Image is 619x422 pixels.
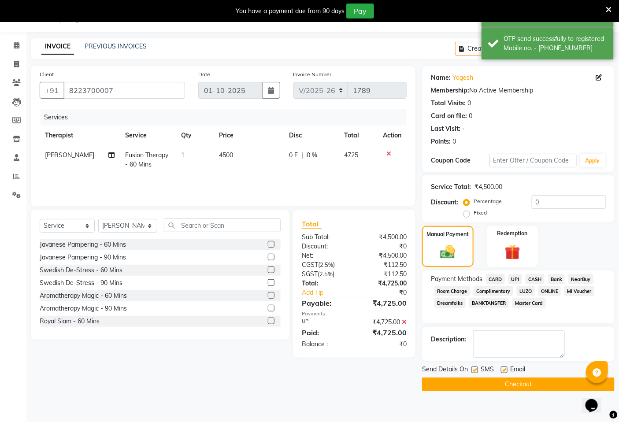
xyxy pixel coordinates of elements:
[512,298,546,308] span: Master Card
[431,182,471,192] div: Service Total:
[431,137,451,146] div: Points:
[582,387,610,413] iframe: chat widget
[452,137,456,146] div: 0
[538,286,561,296] span: ONLINE
[302,270,318,278] span: SGST
[455,42,506,56] button: Create New
[469,111,472,121] div: 0
[354,242,413,251] div: ₹0
[176,126,214,145] th: Qty
[41,109,413,126] div: Services
[182,151,185,159] span: 1
[504,34,607,53] div: OTP send successfully to registered Mobile no. - 918223700007
[40,126,120,145] th: Therapist
[302,310,407,318] div: Payments
[431,86,606,95] div: No Active Membership
[295,270,354,279] div: ( )
[295,318,354,327] div: UPI
[436,244,460,261] img: _cash.svg
[354,251,413,260] div: ₹4,500.00
[510,365,525,376] span: Email
[40,278,122,288] div: Swedish De-Stress - 90 Mins
[467,99,471,108] div: 0
[63,82,185,99] input: Search by Name/Mobile/Email/Code
[319,270,333,278] span: 2.5%
[40,304,127,313] div: Aromatherapy Magic - 90 Mins
[41,39,74,55] a: INVOICE
[354,270,413,279] div: ₹112.50
[431,111,467,121] div: Card on file:
[295,340,354,349] div: Balance :
[354,260,413,270] div: ₹112.50
[422,378,615,391] button: Checkout
[474,209,487,217] label: Fixed
[307,151,317,160] span: 0 %
[548,274,565,284] span: Bank
[474,182,502,192] div: ₹4,500.00
[302,219,322,229] span: Total
[431,73,451,82] div: Name:
[568,274,593,284] span: NearBuy
[580,154,605,167] button: Apply
[320,261,333,268] span: 2.5%
[295,233,354,242] div: Sub Total:
[293,70,332,78] label: Invoice Number
[302,261,318,269] span: CGST
[120,126,176,145] th: Service
[85,42,147,50] a: PREVIOUS INVOICES
[431,156,489,165] div: Coupon Code
[354,340,413,349] div: ₹0
[295,260,354,270] div: ( )
[354,279,413,288] div: ₹4,725.00
[564,286,594,296] span: MI Voucher
[431,86,469,95] div: Membership:
[526,274,545,284] span: CASH
[354,233,413,242] div: ₹4,500.00
[497,230,528,237] label: Redemption
[164,218,281,232] input: Search or Scan
[462,124,465,133] div: -
[40,82,64,99] button: +91
[198,70,210,78] label: Date
[434,286,470,296] span: Room Charge
[40,240,126,249] div: Javanese Pampering - 60 Mins
[295,288,364,297] a: Add Tip
[344,151,358,159] span: 4725
[295,242,354,251] div: Discount:
[431,274,482,284] span: Payment Methods
[295,327,354,338] div: Paid:
[474,197,502,205] label: Percentage
[40,70,54,78] label: Client
[354,298,413,308] div: ₹4,725.00
[481,365,494,376] span: SMS
[40,266,122,275] div: Swedish De-Stress - 60 Mins
[354,327,413,338] div: ₹4,725.00
[517,286,535,296] span: LUZO
[422,365,468,376] span: Send Details On
[295,298,354,308] div: Payable:
[431,124,460,133] div: Last Visit:
[40,253,126,262] div: Javanese Pampering - 90 Mins
[219,151,233,159] span: 4500
[431,198,458,207] div: Discount:
[339,126,378,145] th: Total
[214,126,284,145] th: Price
[289,151,298,160] span: 0 F
[500,243,525,262] img: _gift.svg
[364,288,414,297] div: ₹0
[469,298,509,308] span: BANKTANSFER
[486,274,505,284] span: CARD
[431,99,466,108] div: Total Visits:
[427,230,469,238] label: Manual Payment
[508,274,522,284] span: UPI
[378,126,407,145] th: Action
[40,317,100,326] div: Royal Siam - 60 Mins
[40,291,127,300] div: Aromatherapy Magic - 60 Mins
[431,335,466,344] div: Description:
[452,73,473,82] a: Yogesh
[354,318,413,327] div: ₹4,725.00
[295,279,354,288] div: Total:
[45,151,94,159] span: [PERSON_NAME]
[125,151,168,168] span: Fusion Therapy - 60 Mins
[236,7,345,16] div: You have a payment due from 90 days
